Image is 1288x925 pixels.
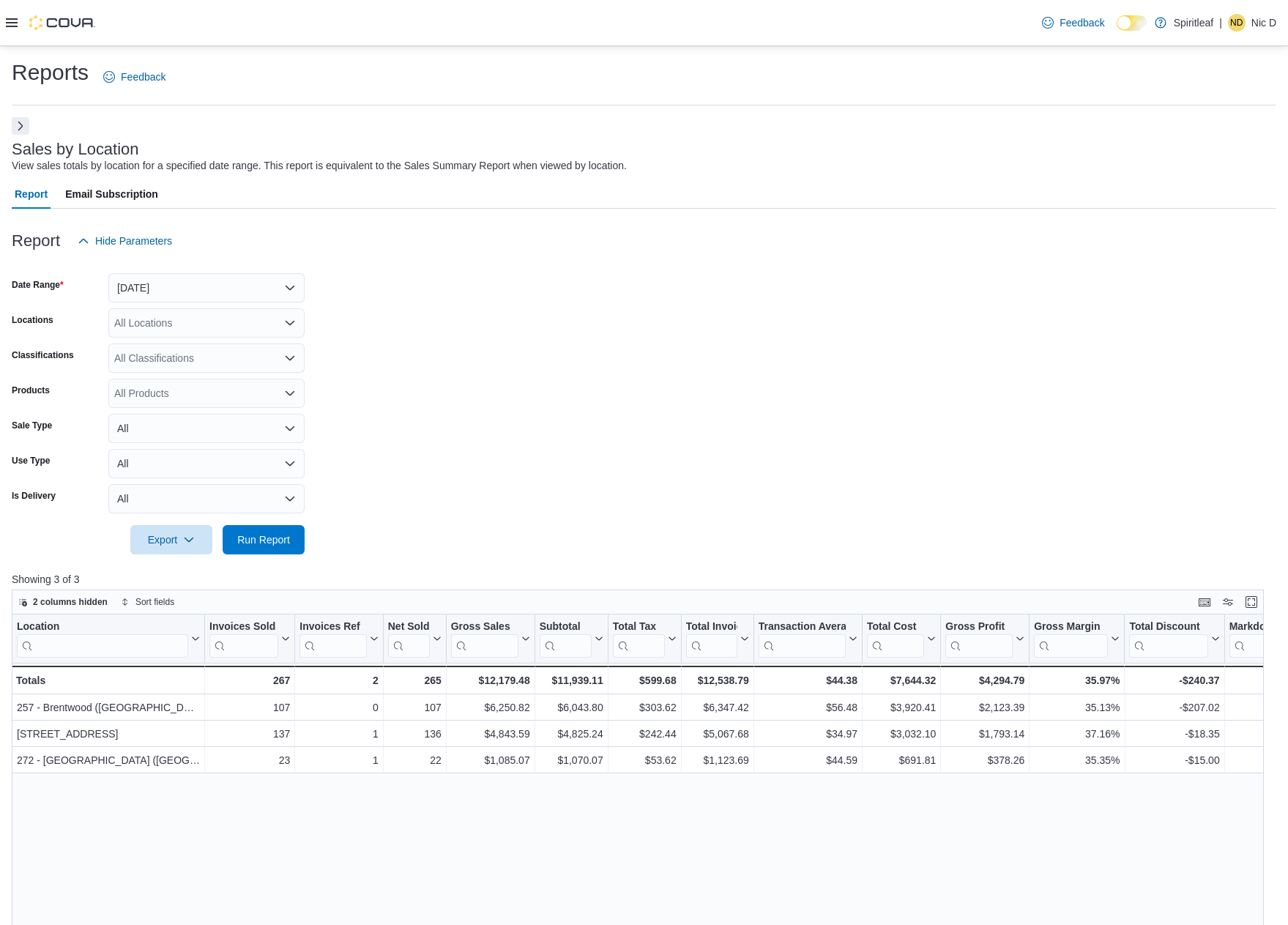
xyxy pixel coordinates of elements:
[299,751,378,769] div: 1
[686,620,749,658] button: Total Invoiced
[613,725,677,743] div: $242.44
[12,455,50,467] label: Use Type
[945,725,1024,743] div: $1,793.14
[388,672,442,689] div: 265
[1130,725,1220,743] div: -$18.35
[284,387,296,399] button: Open list of options
[135,596,174,608] span: Sort fields
[686,699,749,716] div: $6,347.42
[686,751,749,769] div: $1,123.69
[1034,620,1120,658] button: Gross Margin
[209,672,290,689] div: 267
[759,620,857,658] button: Transaction Average
[1034,725,1120,743] div: 37.16%
[945,620,1024,658] button: Gross Profit
[451,620,518,658] div: Gross Sales
[284,317,296,329] button: Open list of options
[72,226,178,256] button: Hide Parameters
[17,699,200,716] div: 257 - Brentwood ([GEOGRAPHIC_DATA])
[867,751,936,769] div: $691.81
[1251,14,1276,31] p: Nic D
[1130,751,1220,769] div: -$15.00
[299,672,378,689] div: 2
[12,490,56,502] label: Is Delivery
[1230,14,1243,31] span: ND
[1036,8,1110,37] a: Feedback
[139,525,204,554] span: Export
[12,158,627,174] div: View sales totals by location for a specified date range. This report is equivalent to the Sales ...
[1129,620,1219,658] button: Total Discount
[540,699,603,716] div: $6,043.80
[388,699,442,716] div: 107
[12,58,89,87] h1: Reports
[299,620,366,634] div: Invoices Ref
[1117,15,1147,31] input: Dark Mode
[1243,593,1260,611] button: Enter fullscreen
[1129,620,1207,634] div: Total Discount
[12,232,60,250] h3: Report
[867,620,924,634] div: Total Cost
[1130,699,1220,716] div: -$207.02
[1196,593,1213,611] button: Keyboard shortcuts
[540,751,603,769] div: $1,070.07
[130,525,212,554] button: Export
[17,725,200,743] div: [STREET_ADDRESS]
[12,593,113,611] button: 2 columns hidden
[451,751,530,769] div: $1,085.07
[759,620,846,634] div: Transaction Average
[867,725,936,743] div: $3,032.10
[108,484,305,513] button: All
[97,62,171,92] a: Feedback
[16,672,200,689] div: Totals
[65,179,158,209] span: Email Subscription
[686,672,749,689] div: $12,538.79
[759,725,857,743] div: $34.97
[867,620,936,658] button: Total Cost
[1129,620,1207,658] div: Total Discount
[12,141,139,158] h3: Sales by Location
[17,620,188,658] div: Location
[613,620,665,634] div: Total Tax
[540,620,603,658] button: Subtotal
[867,620,924,658] div: Total Cost
[613,751,677,769] div: $53.62
[299,620,366,658] div: Invoices Ref
[209,620,278,634] div: Invoices Sold
[945,751,1024,769] div: $378.26
[237,532,290,547] span: Run Report
[759,699,857,716] div: $56.48
[108,273,305,302] button: [DATE]
[867,699,936,716] div: $3,920.41
[613,620,677,658] button: Total Tax
[209,699,290,716] div: 107
[388,620,430,634] div: Net Sold
[686,620,737,634] div: Total Invoiced
[451,620,530,658] button: Gross Sales
[540,725,603,743] div: $4,825.24
[17,620,188,634] div: Location
[12,420,52,431] label: Sale Type
[945,672,1024,689] div: $4,294.79
[451,620,518,634] div: Gross Sales
[1228,14,1246,31] div: Nic D
[12,349,74,361] label: Classifications
[29,15,95,30] img: Cova
[17,620,200,658] button: Location
[613,620,665,658] div: Total Tax
[121,70,165,84] span: Feedback
[209,620,290,658] button: Invoices Sold
[1129,672,1219,689] div: -$240.37
[12,385,50,396] label: Products
[945,699,1024,716] div: $2,123.39
[613,699,677,716] div: $303.62
[388,725,442,743] div: 136
[540,672,603,689] div: $11,939.11
[12,314,53,326] label: Locations
[209,725,290,743] div: 137
[12,279,64,291] label: Date Range
[209,620,278,658] div: Invoices Sold
[209,751,290,769] div: 23
[759,672,857,689] div: $44.38
[95,234,172,248] span: Hide Parameters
